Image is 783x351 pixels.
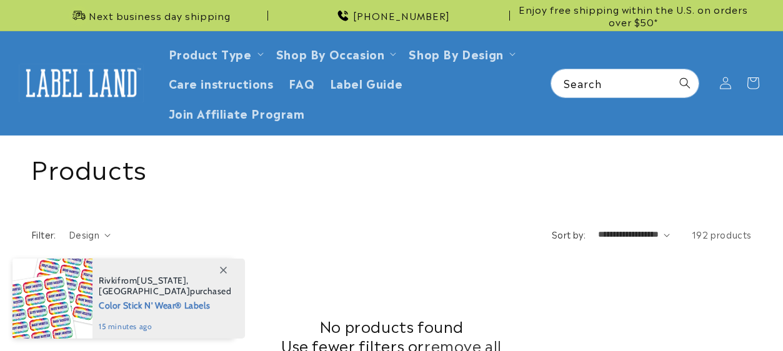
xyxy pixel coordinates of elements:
summary: Shop By Occasion [269,39,402,68]
a: Join Affiliate Program [161,98,312,127]
summary: Shop By Design [401,39,520,68]
label: Sort by: [552,228,586,240]
a: Care instructions [161,68,281,97]
span: Care instructions [169,76,274,90]
span: Rivki [99,275,117,286]
span: [US_STATE] [137,275,186,286]
a: Label Guide [322,68,411,97]
img: Label Land [19,64,144,102]
span: Label Guide [330,76,403,90]
a: Shop By Design [409,45,503,62]
h1: Products [31,151,752,184]
span: Color Stick N' Wear® Labels [99,297,232,312]
span: 192 products [692,228,752,240]
span: FAQ [289,76,315,90]
summary: Design (0 selected) [69,228,111,241]
span: Next business day shipping [89,9,231,22]
span: Design [69,228,99,240]
span: from , purchased [99,275,232,297]
span: Enjoy free shipping within the U.S. on orders over $50* [515,3,752,27]
span: [PHONE_NUMBER] [353,9,450,22]
span: 15 minutes ago [99,321,232,332]
iframe: Gorgias live chat messenger [658,297,771,339]
summary: Product Type [161,39,269,68]
button: Search [671,69,699,97]
a: FAQ [281,68,322,97]
h2: Filter: [31,228,56,241]
span: [GEOGRAPHIC_DATA] [99,285,190,297]
span: Shop By Occasion [276,46,385,61]
a: Product Type [169,45,252,62]
a: Label Land [14,59,149,107]
span: Join Affiliate Program [169,106,305,120]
